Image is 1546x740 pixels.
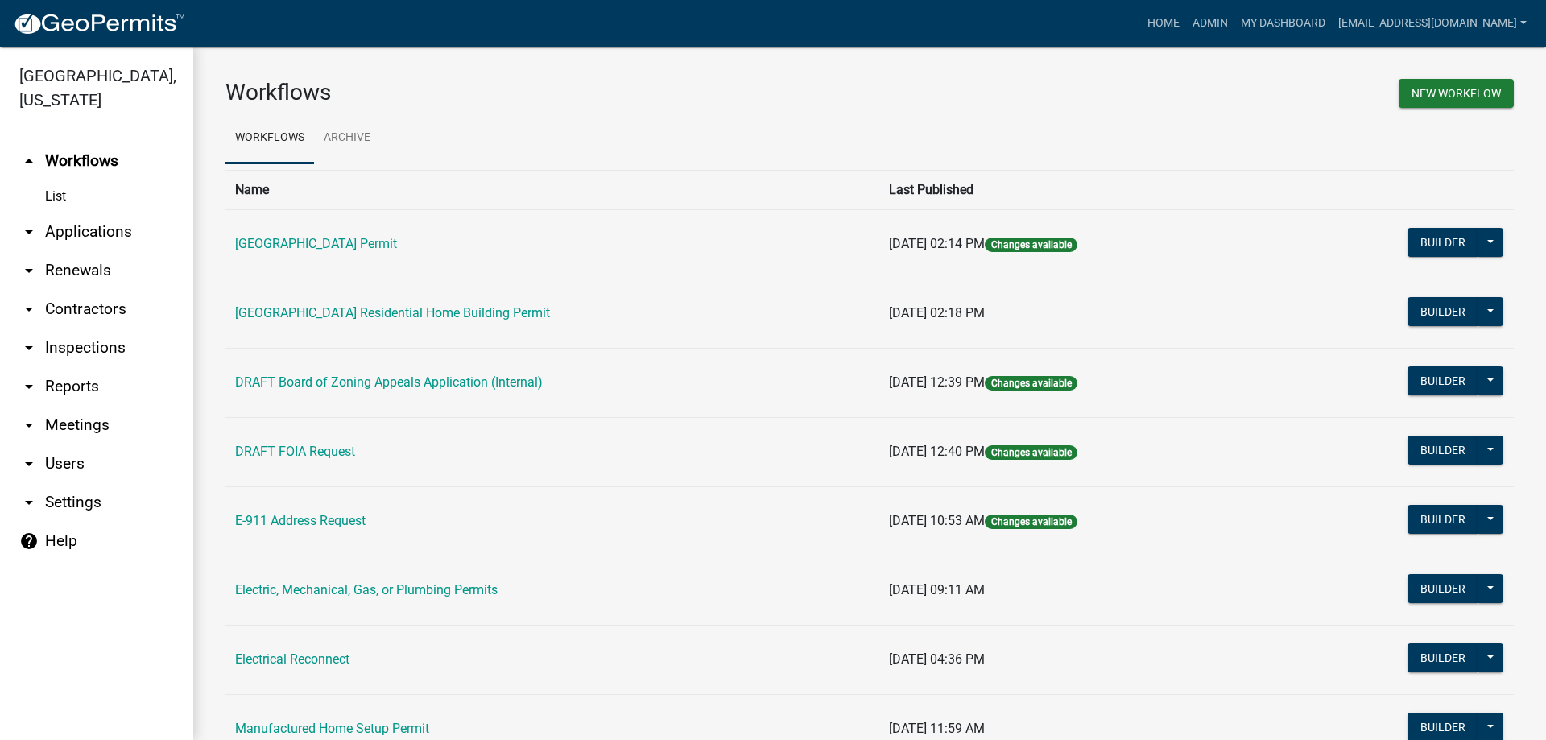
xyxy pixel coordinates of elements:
i: arrow_drop_down [19,338,39,358]
span: [DATE] 11:59 AM [889,721,985,736]
button: Builder [1408,297,1478,326]
i: arrow_drop_down [19,415,39,435]
button: Builder [1408,643,1478,672]
button: Builder [1408,436,1478,465]
button: Builder [1408,505,1478,534]
span: Changes available [985,376,1077,391]
i: arrow_drop_up [19,151,39,171]
a: Admin [1186,8,1234,39]
a: [GEOGRAPHIC_DATA] Permit [235,236,397,251]
i: arrow_drop_down [19,454,39,473]
i: arrow_drop_down [19,222,39,242]
button: Builder [1408,574,1478,603]
a: Home [1141,8,1186,39]
button: New Workflow [1399,79,1514,108]
span: [DATE] 12:39 PM [889,374,985,390]
span: Changes available [985,515,1077,529]
button: Builder [1408,366,1478,395]
span: [DATE] 09:11 AM [889,582,985,597]
i: arrow_drop_down [19,493,39,512]
i: arrow_drop_down [19,377,39,396]
a: Workflows [225,113,314,164]
a: Electric, Mechanical, Gas, or Plumbing Permits [235,582,498,597]
h3: Workflows [225,79,858,106]
span: [DATE] 02:18 PM [889,305,985,320]
span: Changes available [985,238,1077,252]
a: Electrical Reconnect [235,651,349,667]
span: [DATE] 02:14 PM [889,236,985,251]
span: [DATE] 10:53 AM [889,513,985,528]
a: DRAFT FOIA Request [235,444,355,459]
a: [EMAIL_ADDRESS][DOMAIN_NAME] [1332,8,1533,39]
i: help [19,531,39,551]
span: Changes available [985,445,1077,460]
a: [GEOGRAPHIC_DATA] Residential Home Building Permit [235,305,550,320]
th: Name [225,170,879,209]
th: Last Published [879,170,1285,209]
a: Archive [314,113,380,164]
span: [DATE] 04:36 PM [889,651,985,667]
button: Builder [1408,228,1478,257]
i: arrow_drop_down [19,300,39,319]
a: DRAFT Board of Zoning Appeals Application (Internal) [235,374,543,390]
span: [DATE] 12:40 PM [889,444,985,459]
i: arrow_drop_down [19,261,39,280]
a: My Dashboard [1234,8,1332,39]
a: Manufactured Home Setup Permit [235,721,429,736]
a: E-911 Address Request [235,513,366,528]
